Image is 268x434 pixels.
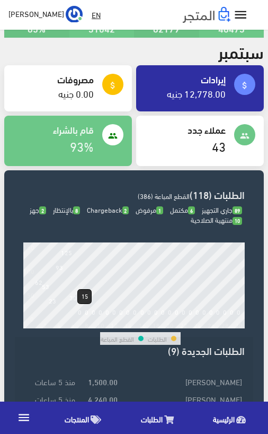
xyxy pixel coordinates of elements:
[77,289,92,304] div: 15
[191,213,242,226] span: منتهية الصلاحية
[97,321,104,328] div: 10
[23,345,245,355] h3: الطلبات الجديدة (9)
[218,42,264,60] h2: سبتمبر
[88,376,118,387] strong: 1,500.00
[124,404,196,431] a: الطلبات
[167,84,226,102] a: 12,778.00 جنيه
[138,189,190,202] span: القطع المباعة (386)
[13,124,94,135] h4: قام بالشراء
[235,321,243,328] div: 30
[188,206,195,214] span: 6
[108,131,118,141] i: people
[136,203,163,216] span: مرفوض
[166,321,174,328] div: 20
[240,81,249,90] i: attach_money
[213,412,235,426] span: الرئيسية
[120,373,245,390] td: [PERSON_NAME]
[39,206,46,214] span: 2
[145,124,226,135] h4: عملاء جدد
[58,84,94,102] a: 0.00 جنيه
[100,332,135,345] td: القطع المباعة
[120,390,245,408] td: [PERSON_NAME]
[43,321,47,328] div: 2
[108,81,118,90] i: attach_money
[23,189,245,199] h3: الطلبات (118)
[65,412,89,426] span: المنتجات
[92,8,101,21] u: EN
[85,321,88,328] div: 8
[8,7,64,20] span: [PERSON_NAME]
[73,206,80,214] span: 8
[208,321,215,328] div: 26
[233,217,242,225] span: 10
[145,74,226,84] h4: إيرادات
[170,203,195,216] span: مكتمل
[240,131,249,141] i: people
[122,206,129,214] span: 2
[48,404,123,431] a: المنتجات
[180,321,187,328] div: 22
[23,373,78,390] td: منذ 5 ساعات
[17,411,31,424] i: 
[156,206,163,214] span: 1
[153,321,160,328] div: 18
[183,7,230,23] img: .
[71,321,75,328] div: 6
[124,321,132,328] div: 14
[57,321,61,328] div: 4
[53,203,80,216] span: بالإنتظار
[139,321,146,328] div: 16
[66,6,83,23] img: ...
[70,134,94,157] a: 93%
[23,390,78,408] td: منذ 5 ساعات
[111,321,118,328] div: 12
[88,393,118,405] strong: 4,240.00
[13,74,94,84] h4: مصروفات
[202,203,242,216] span: جاري التجهيز
[147,332,167,345] td: الطلبات
[233,206,242,214] span: 89
[212,134,226,157] a: 43
[194,321,201,328] div: 24
[87,203,129,216] span: Chargeback
[87,5,105,24] a: EN
[233,7,248,23] i: 
[221,321,229,328] div: 28
[30,203,46,216] span: جهز
[141,412,163,426] span: الطلبات
[8,5,83,22] a: ... [PERSON_NAME]
[196,404,268,431] a: الرئيسية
